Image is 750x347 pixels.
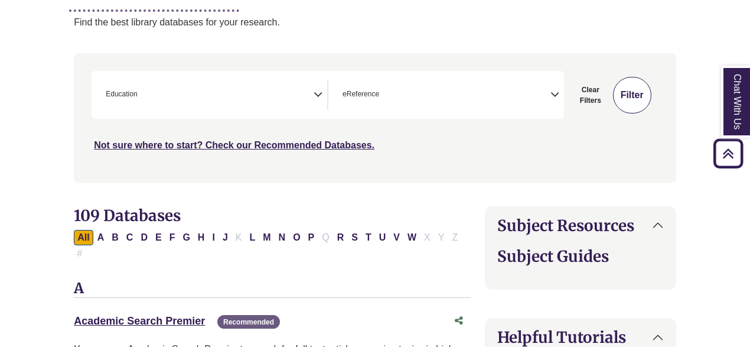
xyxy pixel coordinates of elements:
[123,230,137,245] button: Filter Results C
[94,140,374,150] a: Not sure where to start? Check our Recommended Databases.
[305,230,318,245] button: Filter Results P
[343,89,379,100] span: eReference
[179,230,193,245] button: Filter Results G
[101,89,137,100] li: Education
[194,230,208,245] button: Filter Results H
[137,230,151,245] button: Filter Results D
[94,230,108,245] button: Filter Results A
[152,230,165,245] button: Filter Results E
[381,91,387,100] textarea: Search
[289,230,304,245] button: Filter Results O
[404,230,420,245] button: Filter Results W
[259,230,274,245] button: Filter Results M
[709,145,747,161] a: Back to Top
[74,206,181,225] span: 109 Databases
[275,230,289,245] button: Filter Results N
[106,89,137,100] span: Education
[74,315,205,327] a: Academic Search Premier
[362,230,375,245] button: Filter Results T
[74,230,93,245] button: All
[246,230,259,245] button: Filter Results L
[348,230,361,245] button: Filter Results S
[219,230,231,245] button: Filter Results J
[74,53,676,182] nav: Search filters
[497,247,664,265] h2: Subject Guides
[376,230,390,245] button: Filter Results U
[74,15,676,30] p: Find the best library databases for your research.
[334,230,348,245] button: Filter Results R
[447,310,471,332] button: Share this database
[571,77,610,113] button: Clear Filters
[338,89,379,100] li: eReference
[74,232,462,258] div: Alpha-list to filter by first letter of database name
[166,230,179,245] button: Filter Results F
[108,230,122,245] button: Filter Results B
[208,230,218,245] button: Filter Results I
[613,77,651,113] button: Submit for Search Results
[217,315,280,329] span: Recommended
[485,207,676,244] button: Subject Resources
[140,91,145,100] textarea: Search
[390,230,403,245] button: Filter Results V
[74,280,471,298] h3: A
